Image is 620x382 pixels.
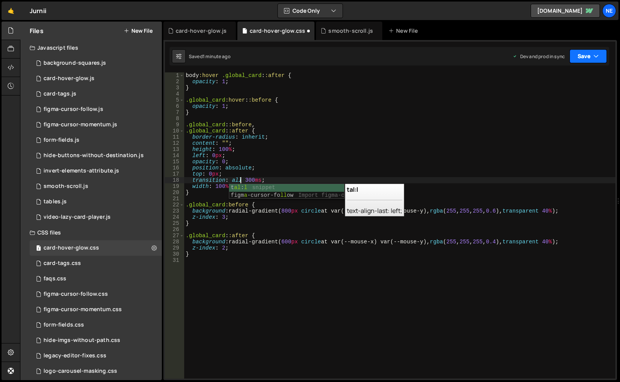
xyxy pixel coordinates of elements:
[44,90,76,97] div: card-tags.js
[30,302,162,317] div: 16694/47252.css
[44,322,84,328] div: form-fields.css
[30,317,162,333] div: 16694/45748.css
[30,163,162,179] div: 16694/46553.js
[44,121,117,128] div: figma-cursor-momentum.js
[165,220,184,226] div: 25
[165,226,184,233] div: 26
[44,75,94,82] div: card-hover-glow.js
[165,97,184,103] div: 5
[165,79,184,85] div: 2
[165,159,184,165] div: 15
[44,245,99,251] div: card-hover-glow.css
[165,140,184,146] div: 12
[30,271,162,286] div: 16694/45746.css
[30,179,162,194] div: 16694/45609.js
[44,337,120,344] div: hide-imgs-without-path.css
[250,27,305,35] div: card-hover-glow.css
[328,27,373,35] div: smooth-scroll.js
[165,171,184,177] div: 17
[165,165,184,171] div: 16
[30,364,162,379] div: 16694/45729.css
[165,208,184,214] div: 23
[30,240,162,256] div: 16694/47633.css
[278,4,343,18] button: Code Only
[30,86,162,102] div: 16694/46844.js
[165,122,184,128] div: 9
[44,352,106,359] div: legacy-editor-fixes.css
[36,246,41,252] span: 1
[165,257,184,263] div: 31
[44,275,66,282] div: faqs.css
[44,152,144,159] div: hide-buttons-without-destination.js
[388,27,421,35] div: New File
[30,286,162,302] div: 16694/46743.css
[20,225,162,240] div: CSS files
[20,40,162,55] div: Javascript files
[44,60,106,67] div: background-squares.js
[165,134,184,140] div: 11
[44,168,119,174] div: invert-elements-attribute.js
[44,198,67,205] div: tables.js
[165,233,184,239] div: 27
[189,53,230,60] div: Saved
[44,214,111,221] div: video-lazy-card-player.js
[165,146,184,152] div: 13
[165,152,184,159] div: 14
[30,55,162,71] div: 16694/46977.js
[30,102,162,117] div: 16694/46742.js
[165,72,184,79] div: 1
[30,148,162,163] div: 16694/45914.js
[347,185,358,194] b: tal:l
[44,260,81,267] div: card-tags.css
[30,333,162,348] div: 16694/46846.css
[203,53,230,60] div: 1 minute ago
[570,49,607,63] button: Save
[30,194,162,209] div: 16694/47250.js
[30,71,162,86] div: 16694/47634.js
[165,189,184,196] div: 20
[165,245,184,251] div: 29
[2,2,20,20] a: 🤙
[165,214,184,220] div: 24
[602,4,616,18] a: Ne
[44,368,117,375] div: logo-carousel-masking.css
[165,239,184,245] div: 28
[44,106,103,113] div: figma-cursor-follow.js
[512,53,565,60] div: Dev and prod in sync
[165,103,184,109] div: 6
[165,91,184,97] div: 4
[165,109,184,116] div: 7
[165,85,184,91] div: 3
[165,116,184,122] div: 8
[345,184,404,216] div: text-align-last: left;
[30,27,44,35] h2: Files
[531,4,600,18] a: [DOMAIN_NAME]
[30,117,162,132] div: 16694/47251.js
[165,128,184,134] div: 10
[44,291,108,298] div: figma-cursor-follow.css
[44,137,79,144] div: form-fields.js
[30,6,46,15] div: Jurnii
[165,202,184,208] div: 22
[30,256,162,271] div: 16694/46845.css
[44,306,122,313] div: figma-cursor-momentum.css
[124,28,153,34] button: New File
[165,196,184,202] div: 21
[165,183,184,189] div: 19
[30,209,162,225] div: 16694/45896.js
[165,177,184,183] div: 18
[165,251,184,257] div: 30
[176,27,227,35] div: card-hover-glow.js
[30,132,162,148] div: 16694/45608.js
[44,183,88,190] div: smooth-scroll.js
[30,348,162,364] div: 16694/47139.css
